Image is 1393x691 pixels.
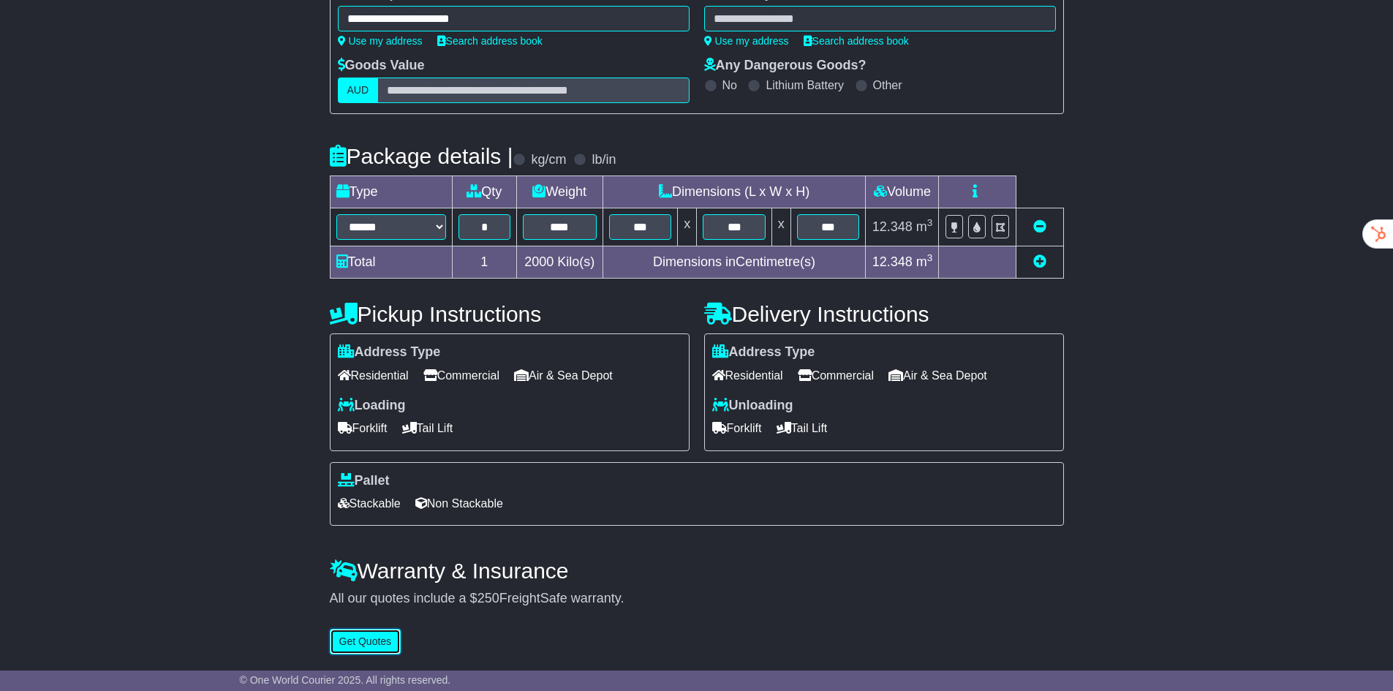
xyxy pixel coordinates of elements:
[402,417,453,439] span: Tail Lift
[771,208,790,246] td: x
[423,364,499,387] span: Commercial
[866,176,939,208] td: Volume
[452,176,516,208] td: Qty
[603,246,866,279] td: Dimensions in Centimetre(s)
[916,254,933,269] span: m
[916,219,933,234] span: m
[338,364,409,387] span: Residential
[338,78,379,103] label: AUD
[722,78,737,92] label: No
[712,344,815,360] label: Address Type
[338,398,406,414] label: Loading
[330,629,401,654] button: Get Quotes
[872,254,913,269] span: 12.348
[338,58,425,74] label: Goods Value
[516,176,603,208] td: Weight
[712,398,793,414] label: Unloading
[452,246,516,279] td: 1
[704,302,1064,326] h4: Delivery Instructions
[437,35,543,47] a: Search address book
[678,208,697,246] td: x
[712,364,783,387] span: Residential
[415,492,503,515] span: Non Stackable
[338,417,388,439] span: Forklift
[704,58,867,74] label: Any Dangerous Goods?
[338,492,401,515] span: Stackable
[603,176,866,208] td: Dimensions (L x W x H)
[514,364,613,387] span: Air & Sea Depot
[330,246,452,279] td: Total
[872,219,913,234] span: 12.348
[1033,254,1046,269] a: Add new item
[592,152,616,168] label: lb/in
[888,364,987,387] span: Air & Sea Depot
[330,144,513,168] h4: Package details |
[330,176,452,208] td: Type
[330,302,690,326] h4: Pickup Instructions
[338,473,390,489] label: Pallet
[330,591,1064,607] div: All our quotes include a $ FreightSafe warranty.
[927,217,933,228] sup: 3
[777,417,828,439] span: Tail Lift
[804,35,909,47] a: Search address book
[927,252,933,263] sup: 3
[338,344,441,360] label: Address Type
[766,78,844,92] label: Lithium Battery
[873,78,902,92] label: Other
[704,35,789,47] a: Use my address
[516,246,603,279] td: Kilo(s)
[1033,219,1046,234] a: Remove this item
[240,674,451,686] span: © One World Courier 2025. All rights reserved.
[531,152,566,168] label: kg/cm
[798,364,874,387] span: Commercial
[330,559,1064,583] h4: Warranty & Insurance
[477,591,499,605] span: 250
[712,417,762,439] span: Forklift
[524,254,554,269] span: 2000
[338,35,423,47] a: Use my address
